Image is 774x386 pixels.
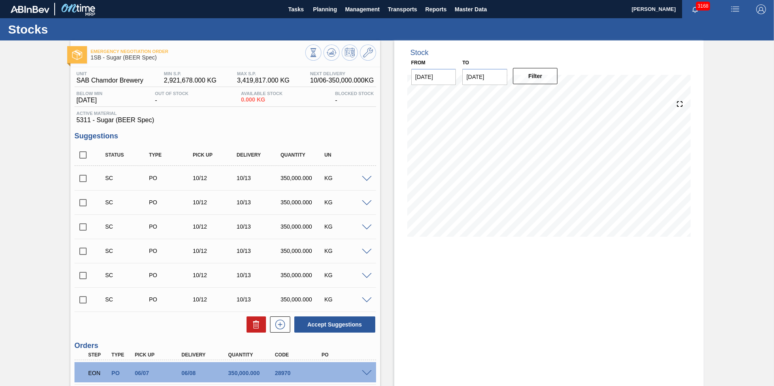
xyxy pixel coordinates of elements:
div: 10/12/2025 [191,199,240,206]
div: Purchase order [147,175,196,181]
div: 10/13/2025 [235,199,284,206]
label: From [411,60,425,66]
div: 10/13/2025 [235,248,284,254]
span: Below Min [77,91,102,96]
span: MIN S.P. [164,71,217,76]
button: Notifications [682,4,708,15]
div: Code [273,352,325,358]
div: KG [322,248,371,254]
span: 0.000 KG [241,97,283,103]
label: to [462,60,469,66]
div: Type [147,152,196,158]
button: Filter [513,68,558,84]
div: 10/12/2025 [191,223,240,230]
div: KG [322,175,371,181]
div: New suggestion [266,316,290,333]
div: 350,000.000 [279,272,327,278]
div: Purchase order [147,199,196,206]
span: Tasks [287,4,305,14]
div: Pick up [133,352,185,358]
div: - [153,91,191,104]
span: Active Material [77,111,374,116]
div: 350,000.000 [279,296,327,303]
span: Reports [425,4,447,14]
h1: Stocks [8,25,152,34]
input: mm/dd/yyyy [462,69,507,85]
div: Suggestion Created [103,272,152,278]
div: Suggestion Created [103,296,152,303]
div: 06/08/2025 [179,370,232,376]
h3: Suggestions [74,132,376,140]
span: Master Data [455,4,487,14]
div: 10/13/2025 [235,223,284,230]
div: Purchase order [147,223,196,230]
div: Purchase order [109,370,134,376]
div: 350,000.000 [279,223,327,230]
button: Accept Suggestions [294,316,375,333]
img: TNhmsLtSVTkK8tSr43FrP2fwEKptu5GPRR3wAAAABJRU5ErkJggg== [11,6,49,13]
img: Logout [756,4,766,14]
p: EON [88,370,108,376]
div: 10/12/2025 [191,175,240,181]
div: Accept Suggestions [290,316,376,333]
div: Suggestion Created [103,199,152,206]
img: userActions [730,4,740,14]
div: 350,000.000 [279,199,327,206]
div: - [333,91,376,104]
div: Pick up [191,152,240,158]
div: Quantity [226,352,279,358]
div: 10/12/2025 [191,296,240,303]
div: Status [103,152,152,158]
button: Stocks Overview [305,45,321,61]
span: Management [345,4,380,14]
div: KG [322,272,371,278]
span: Planning [313,4,337,14]
input: mm/dd/yyyy [411,69,456,85]
span: Available Stock [241,91,283,96]
div: Suggestion Created [103,248,152,254]
span: 5311 - Sugar (BEER Spec) [77,117,374,124]
div: 10/13/2025 [235,272,284,278]
div: 28970 [273,370,325,376]
button: Go to Master Data / General [360,45,376,61]
div: Delivery [235,152,284,158]
div: KG [322,199,371,206]
div: 10/12/2025 [191,272,240,278]
div: Emergency Negotiation Order [86,364,111,382]
span: 3,419,817.000 KG [237,77,289,84]
div: 350,000.000 [279,175,327,181]
div: 10/13/2025 [235,175,284,181]
div: Delivery [179,352,232,358]
div: Suggestion Created [103,223,152,230]
div: Delete Suggestions [242,316,266,333]
div: PO [319,352,372,358]
img: Ícone [72,50,82,60]
span: 3168 [696,2,710,11]
div: 350,000.000 [279,248,327,254]
div: Step [86,352,111,358]
span: MAX S.P. [237,71,289,76]
div: Stock [410,49,429,57]
button: Update Chart [323,45,340,61]
span: 2,921,678.000 KG [164,77,217,84]
div: Type [109,352,134,358]
span: Unit [77,71,143,76]
div: KG [322,223,371,230]
div: Quantity [279,152,327,158]
div: 350,000.000 [226,370,279,376]
span: Emergency Negotiation Order [91,49,305,54]
span: Next Delivery [310,71,374,76]
button: Schedule Inventory [342,45,358,61]
div: Purchase order [147,272,196,278]
span: 1SB - Sugar (BEER Spec) [91,55,305,61]
div: 10/13/2025 [235,296,284,303]
span: SAB Chamdor Brewery [77,77,143,84]
div: 10/12/2025 [191,248,240,254]
span: Transports [388,4,417,14]
div: Purchase order [147,248,196,254]
h3: Orders [74,341,376,350]
div: Suggestion Created [103,175,152,181]
div: KG [322,296,371,303]
div: 06/07/2025 [133,370,185,376]
span: 10/06 - 350,000.000 KG [310,77,374,84]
